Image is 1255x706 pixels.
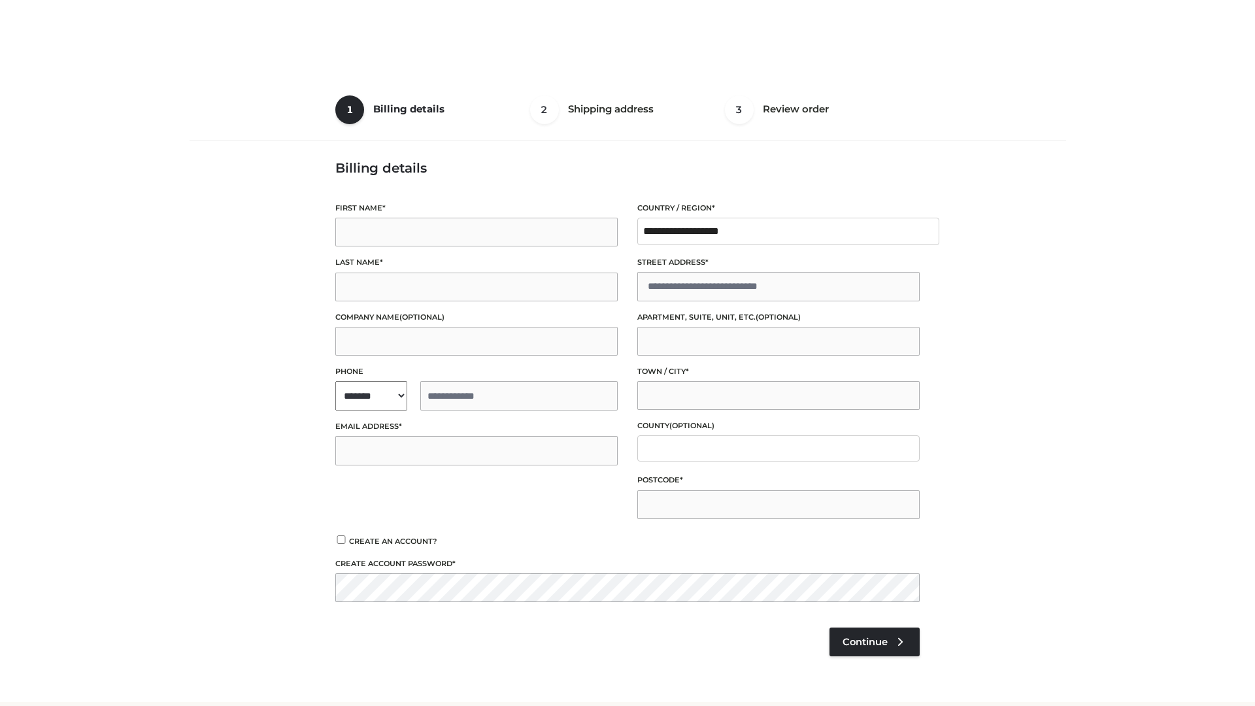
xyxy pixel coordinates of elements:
label: Last name [335,256,618,269]
span: 3 [725,95,754,124]
span: Create an account? [349,537,437,546]
a: Continue [829,628,920,656]
span: (optional) [399,312,444,322]
span: 2 [530,95,559,124]
label: First name [335,202,618,214]
span: (optional) [756,312,801,322]
span: 1 [335,95,364,124]
span: Review order [763,103,829,115]
label: Town / City [637,365,920,378]
span: Billing details [373,103,444,115]
label: Create account password [335,558,920,570]
label: Country / Region [637,202,920,214]
label: Apartment, suite, unit, etc. [637,311,920,324]
label: Street address [637,256,920,269]
span: Shipping address [568,103,654,115]
label: Postcode [637,474,920,486]
label: County [637,420,920,432]
input: Create an account? [335,535,347,544]
label: Company name [335,311,618,324]
label: Phone [335,365,618,378]
span: (optional) [669,421,714,430]
h3: Billing details [335,160,920,176]
span: Continue [843,636,888,648]
label: Email address [335,420,618,433]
